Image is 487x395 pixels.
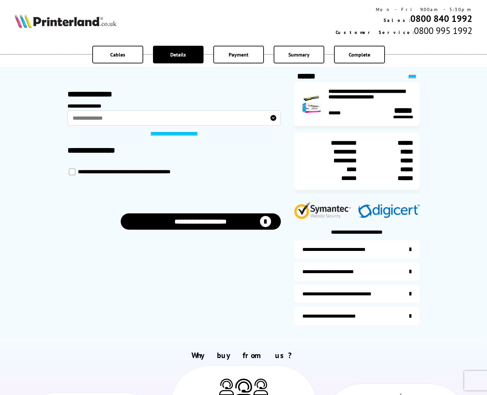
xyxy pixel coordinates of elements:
a: 0800 840 1992 [410,12,472,25]
span: Sales: [384,17,410,23]
a: additional-cables [294,285,420,303]
span: Details [170,51,186,58]
div: Mon - Fri 9:00am - 5:30pm [336,7,472,12]
span: Cables [110,51,125,58]
span: Complete [349,51,370,58]
span: Payment [229,51,249,58]
span: Customer Service: [336,29,414,35]
h2: Why buy from us? [15,350,472,360]
a: items-arrive [294,262,420,281]
a: secure-website [294,307,420,325]
span: 0800 995 1992 [414,25,472,37]
a: additional-ink [294,240,420,258]
img: Printerland Logo [15,14,116,28]
span: Summary [288,51,310,58]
